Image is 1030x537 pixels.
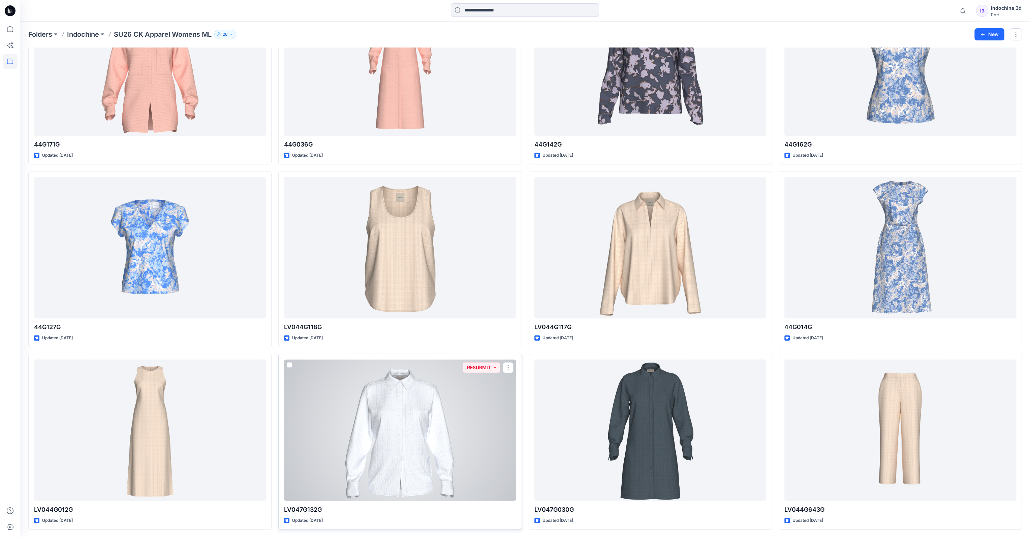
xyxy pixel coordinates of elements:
button: New [974,28,1004,40]
p: 44G014G [784,322,1016,332]
p: Updated [DATE] [42,517,73,524]
a: LV044G643G [784,359,1016,501]
p: Updated [DATE] [42,152,73,159]
a: LV044G118G [284,177,516,318]
a: LV047G132G [284,359,516,501]
div: I3 [976,5,988,17]
p: Updated [DATE] [792,152,823,159]
p: Updated [DATE] [542,517,573,524]
a: LV044G012G [34,359,266,501]
p: Updated [DATE] [542,152,573,159]
a: Folders [28,30,52,39]
p: 44G171G [34,140,266,149]
p: Updated [DATE] [542,335,573,342]
p: LV044G012G [34,505,266,514]
p: 44G127G [34,322,266,332]
p: LV047G030G [534,505,766,514]
a: 44G127G [34,177,266,318]
a: 44G014G [784,177,1016,318]
a: LV047G030G [534,359,766,501]
p: Updated [DATE] [792,335,823,342]
p: Updated [DATE] [292,335,323,342]
p: 44G036G [284,140,516,149]
p: 44G142G [534,140,766,149]
p: 44G162G [784,140,1016,149]
a: LV044G117G [534,177,766,318]
p: Updated [DATE] [292,152,323,159]
p: LV044G117G [534,322,766,332]
a: Indochine [67,30,99,39]
p: LV047G132G [284,505,516,514]
p: LV044G643G [784,505,1016,514]
p: Updated [DATE] [292,517,323,524]
p: SU26 CK Apparel Womens ML [114,30,212,39]
p: 28 [223,31,228,38]
div: Indochine 3d [991,4,1022,12]
p: LV044G118G [284,322,516,332]
p: Updated [DATE] [42,335,73,342]
button: 28 [214,30,236,39]
p: Updated [DATE] [792,517,823,524]
div: PVH [991,12,1022,17]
